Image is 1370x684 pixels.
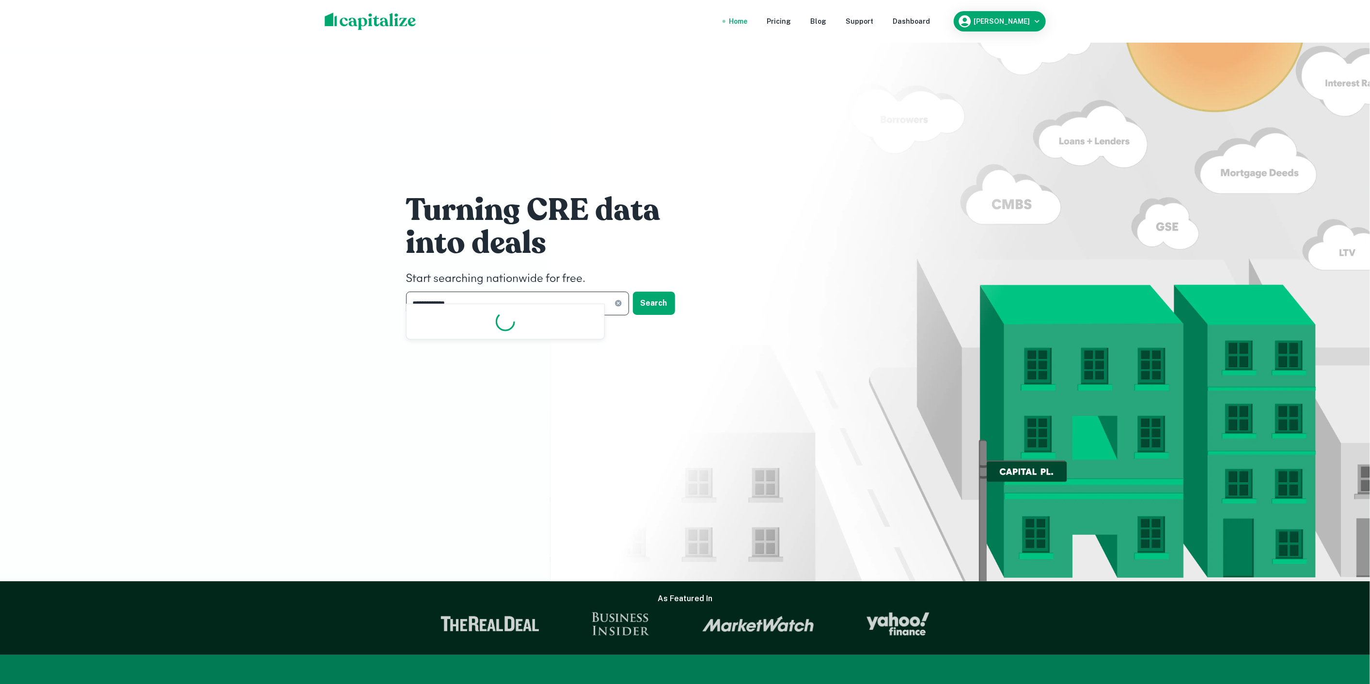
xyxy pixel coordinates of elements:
[846,16,874,27] a: Support
[767,16,791,27] a: Pricing
[658,593,712,605] h6: As Featured In
[325,13,416,30] img: capitalize-logo.png
[893,16,930,27] a: Dashboard
[406,224,697,263] h1: into deals
[633,292,675,315] button: Search
[592,612,650,636] img: Business Insider
[811,16,827,27] a: Blog
[406,191,697,230] h1: Turning CRE data
[729,16,748,27] a: Home
[954,11,1046,31] button: [PERSON_NAME]
[974,18,1030,25] h6: [PERSON_NAME]
[1322,575,1370,622] iframe: Chat Widget
[866,612,929,636] img: Yahoo Finance
[441,616,539,632] img: The Real Deal
[406,270,697,288] h4: Start searching nationwide for free.
[702,616,814,632] img: Market Watch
